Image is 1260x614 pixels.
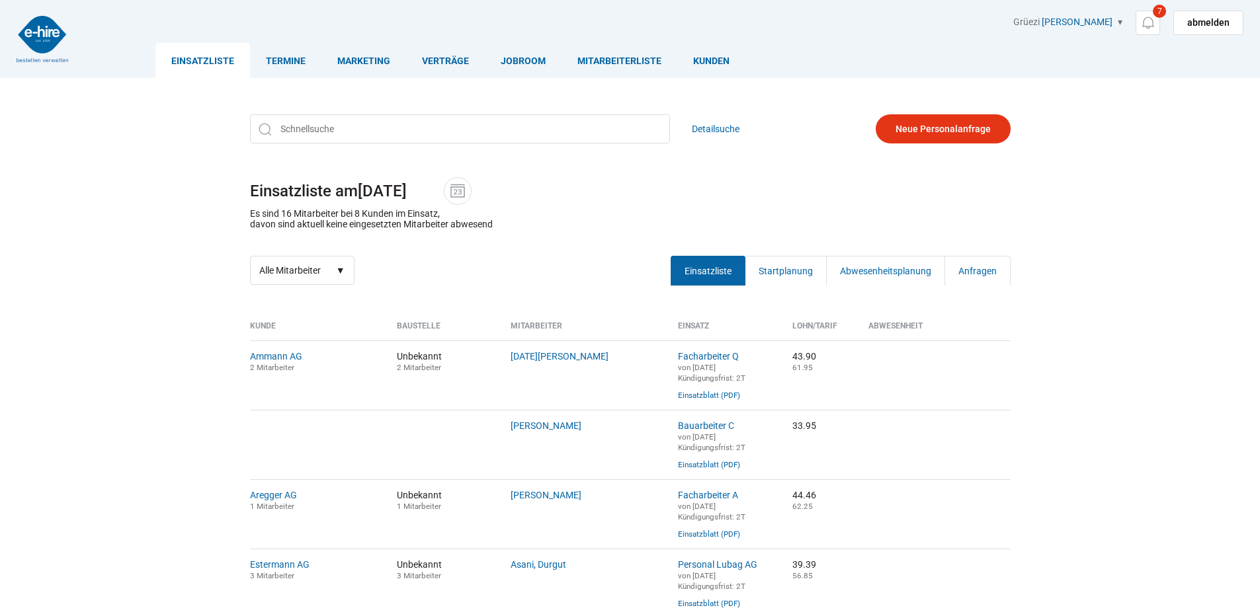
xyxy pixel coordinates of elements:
a: Estermann AG [250,559,310,570]
a: Facharbeiter A [678,490,738,500]
span: 7 [1153,5,1166,18]
nobr: 33.95 [792,420,816,431]
a: abmelden [1173,11,1243,35]
a: Einsatzblatt (PDF) [678,529,740,539]
a: [PERSON_NAME] [511,420,581,431]
small: 56.85 [792,571,813,580]
nobr: 39.39 [792,559,816,570]
a: Bauarbeiter C [678,420,734,431]
a: Einsatzblatt (PDF) [678,460,740,469]
small: von [DATE] Kündigungsfrist: 2T [678,363,745,383]
a: Abwesenheitsplanung [826,256,945,286]
a: Ammann AG [250,351,302,362]
a: Verträge [406,43,485,78]
th: Einsatz [668,321,782,340]
small: von [DATE] Kündigungsfrist: 2T [678,432,745,452]
small: 2 Mitarbeiter [397,363,441,372]
img: logo2.png [17,16,68,62]
a: Jobroom [485,43,562,78]
small: 3 Mitarbeiter [250,571,294,580]
a: Aregger AG [250,490,297,500]
a: Personal Lubag AG [678,559,757,570]
small: 62.25 [792,502,813,511]
small: von [DATE] Kündigungsfrist: 2T [678,502,745,521]
small: 2 Mitarbeiter [250,363,294,372]
div: Grüezi [1013,17,1243,35]
th: Lohn/Tarif [782,321,859,340]
span: Unbekannt [397,490,491,511]
a: Mitarbeiterliste [562,43,677,78]
a: Marketing [321,43,406,78]
img: icon-date.svg [448,181,468,201]
a: Einsatzblatt (PDF) [678,599,740,608]
a: Detailsuche [692,114,739,143]
th: Mitarbeiter [501,321,668,340]
a: Neue Personalanfrage [876,114,1011,143]
span: Unbekannt [397,351,491,372]
a: Facharbeiter Q [678,351,739,362]
small: 61.95 [792,363,813,372]
a: Asani, Durgut [511,559,566,570]
nobr: 44.46 [792,490,816,500]
small: 1 Mitarbeiter [250,502,294,511]
small: von [DATE] Kündigungsfrist: 2T [678,571,745,591]
a: Einsatzliste [671,256,745,286]
a: [PERSON_NAME] [511,490,581,500]
a: Kunden [677,43,745,78]
a: [DATE][PERSON_NAME] [511,351,609,362]
h1: Einsatzliste am [250,177,1011,205]
a: Einsatzblatt (PDF) [678,391,740,400]
a: Startplanung [745,256,827,286]
input: Schnellsuche [250,114,670,143]
small: 3 Mitarbeiter [397,571,441,580]
p: Es sind 16 Mitarbeiter bei 8 Kunden im Einsatz, davon sind aktuell keine eingesetzten Mitarbeiter... [250,208,493,229]
small: 1 Mitarbeiter [397,502,441,511]
span: Unbekannt [397,559,491,580]
a: Anfragen [945,256,1011,286]
th: Baustelle [387,321,501,340]
th: Abwesenheit [859,321,1011,340]
a: Einsatzliste [155,43,250,78]
nobr: 43.90 [792,351,816,362]
th: Kunde [250,321,387,340]
img: icon-notification.svg [1140,15,1156,31]
a: Termine [250,43,321,78]
a: [PERSON_NAME] [1042,17,1113,27]
a: 7 [1136,11,1160,35]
